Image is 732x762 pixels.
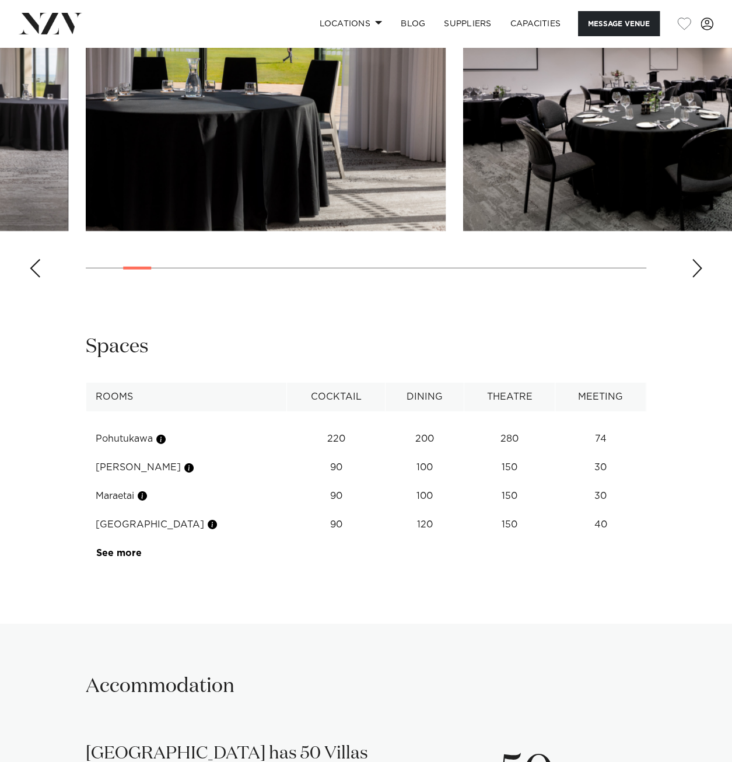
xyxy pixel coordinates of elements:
td: 90 [286,482,386,511]
td: 74 [555,425,646,453]
td: 100 [386,482,464,511]
h2: Accommodation [86,673,234,700]
th: Cocktail [286,383,386,411]
td: 90 [286,511,386,539]
td: 100 [386,453,464,482]
td: Pohutukawa [86,425,287,453]
td: 150 [464,453,555,482]
td: 150 [464,511,555,539]
td: 220 [286,425,386,453]
th: Dining [386,383,464,411]
td: Maraetai [86,482,287,511]
td: 30 [555,453,646,482]
a: Locations [310,11,391,36]
a: Capacities [501,11,570,36]
td: 90 [286,453,386,482]
td: [GEOGRAPHIC_DATA] [86,511,287,539]
td: 40 [555,511,646,539]
td: 150 [464,482,555,511]
a: BLOG [391,11,435,36]
th: Rooms [86,383,287,411]
button: Message Venue [578,11,660,36]
a: SUPPLIERS [435,11,500,36]
td: 120 [386,511,464,539]
td: 280 [464,425,555,453]
img: nzv-logo.png [19,13,82,34]
td: [PERSON_NAME] [86,453,287,482]
th: Meeting [555,383,646,411]
td: 200 [386,425,464,453]
td: 30 [555,482,646,511]
h2: Spaces [86,334,149,360]
th: Theatre [464,383,555,411]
